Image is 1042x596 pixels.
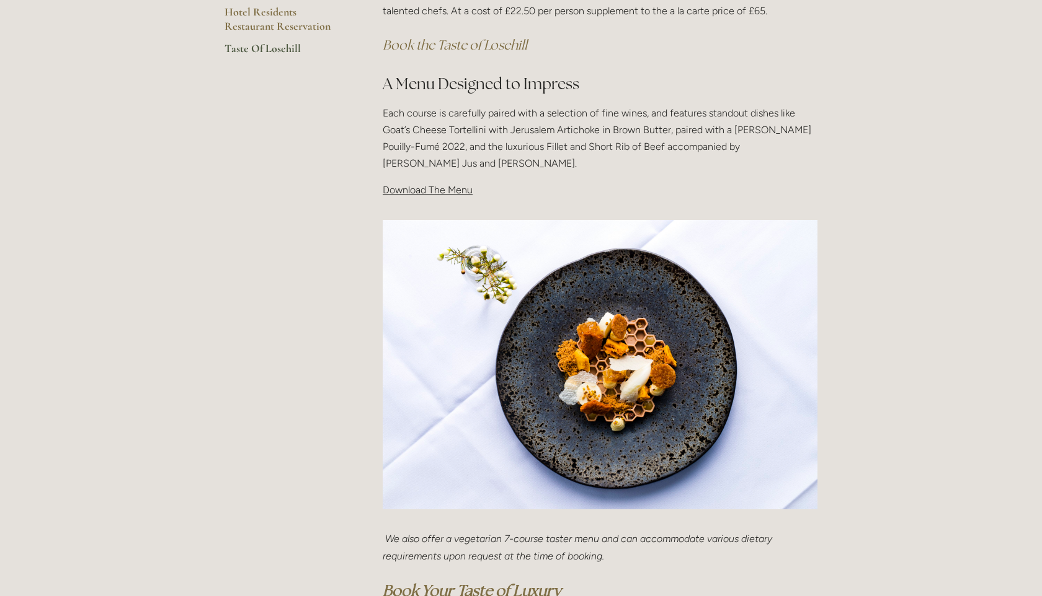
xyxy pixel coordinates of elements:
p: Each course is carefully paired with a selection of fine wines, and features standout dishes like... [383,105,817,172]
a: Taste Of Losehill [225,42,343,64]
span: Download The Menu [383,184,473,196]
h2: A Menu Designed to Impress [383,73,817,95]
em: We also offer a vegetarian 7-course taster menu and can accommodate various dietary requirements ... [383,533,775,561]
a: Book the Taste of Losehill [383,37,527,53]
a: Hotel Residents Restaurant Reservation [225,5,343,42]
